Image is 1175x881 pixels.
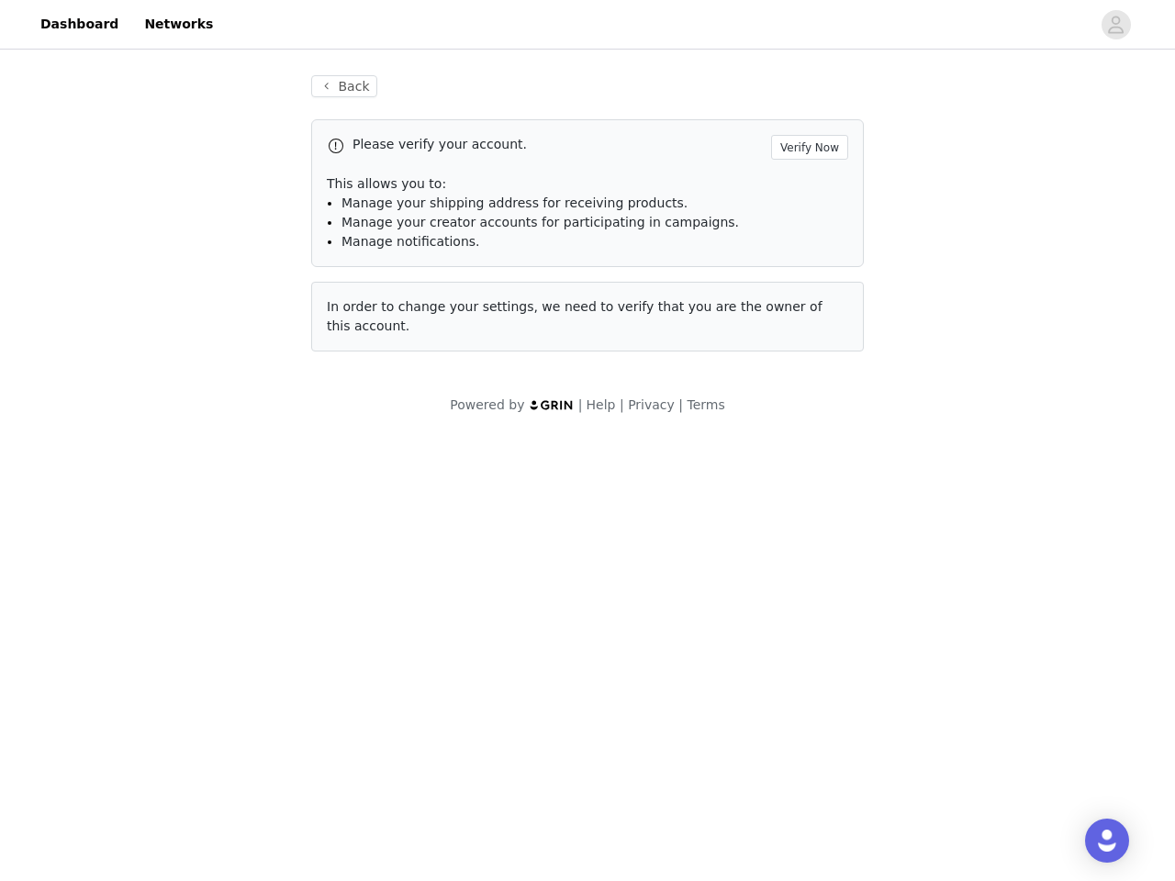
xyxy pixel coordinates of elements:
a: Dashboard [29,4,129,45]
span: | [620,397,624,412]
span: Manage your shipping address for receiving products. [341,195,688,210]
a: Help [587,397,616,412]
p: Please verify your account. [352,135,764,154]
span: | [578,397,583,412]
div: avatar [1107,10,1125,39]
span: In order to change your settings, we need to verify that you are the owner of this account. [327,299,822,333]
span: Manage your creator accounts for participating in campaigns. [341,215,739,229]
img: logo [529,399,575,411]
p: This allows you to: [327,174,848,194]
button: Verify Now [771,135,848,160]
a: Networks [133,4,224,45]
span: Powered by [450,397,524,412]
a: Terms [687,397,724,412]
span: | [678,397,683,412]
button: Back [311,75,377,97]
div: Open Intercom Messenger [1085,819,1129,863]
span: Manage notifications. [341,234,480,249]
a: Privacy [628,397,675,412]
